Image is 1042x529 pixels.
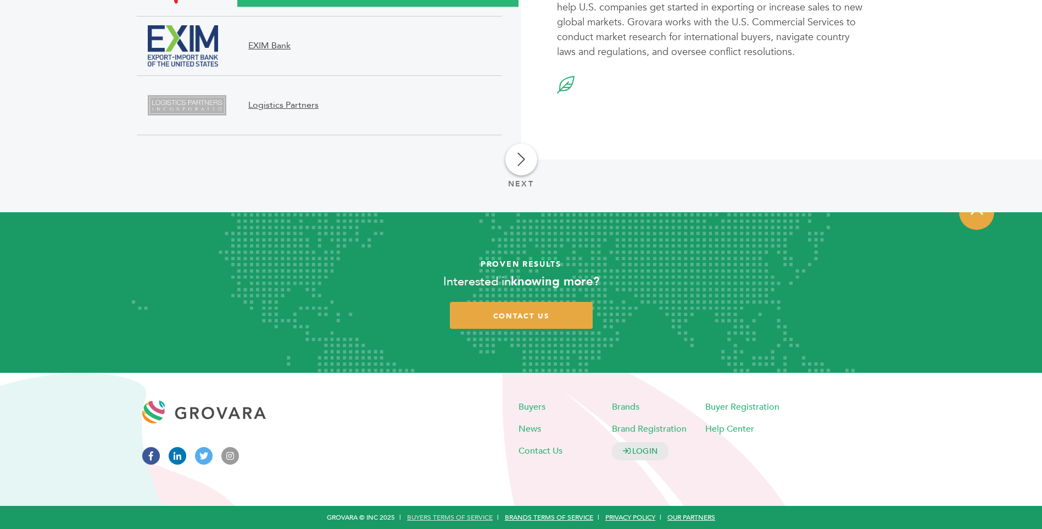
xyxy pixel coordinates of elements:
[493,513,503,522] span: |
[237,39,496,52] span: EXIM Bank
[519,401,545,413] a: Buyers
[395,513,405,522] span: |
[142,85,502,126] a: Logistics Partners
[593,513,604,522] span: |
[443,274,511,290] span: Interested in
[493,312,549,322] span: contact us
[407,513,493,522] a: Buyers Terms of Service
[237,98,496,112] span: Logistics Partners
[450,302,593,329] a: contact us
[612,442,669,460] a: LOGIN
[612,401,639,413] a: Brands
[142,25,502,67] a: EXIM Bank
[705,423,754,435] a: Help Center
[612,423,687,435] a: Brand Registration
[519,423,541,435] a: News
[667,513,715,522] a: Our Partners
[605,513,655,522] a: Privacy Policy
[505,513,593,522] a: Brands Terms of Service
[655,513,666,522] span: |
[705,401,779,413] a: Buyer Registration
[519,445,562,457] a: Contact Us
